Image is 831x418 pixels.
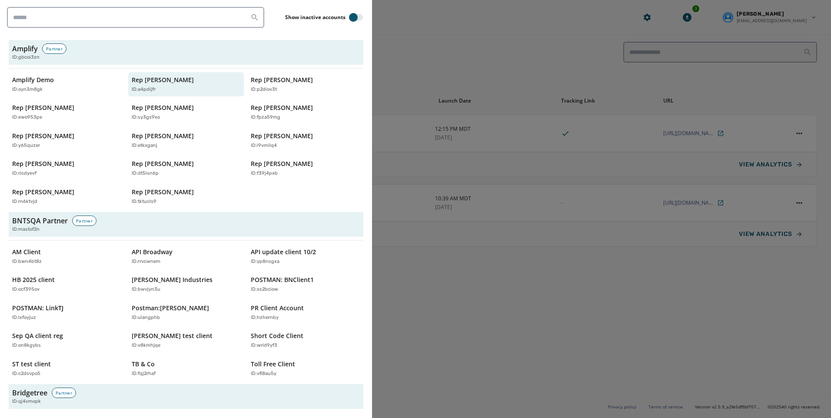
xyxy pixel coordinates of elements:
span: ID: gbcoi3zn [12,54,40,61]
p: ID: vfi8au5y [251,370,276,378]
button: TB & CoID:fqj2rhaf [128,356,244,381]
button: Rep [PERSON_NAME]ID:fpza59mg [247,100,363,125]
p: Rep [PERSON_NAME] [251,76,313,84]
button: [PERSON_NAME] IndustriesID:bwvjyn3u [128,272,244,297]
p: Toll Free Client [251,360,295,368]
button: BridgetreePartnerID:qj4vmopk [9,384,363,409]
p: ID: c2dsvpo5 [12,370,40,378]
button: Rep [PERSON_NAME]ID:p2diov3t [247,72,363,97]
p: API update client 10/2 [251,248,316,256]
p: Amplify Demo [12,76,54,84]
p: POSTMAN: BNClient1 [251,275,314,284]
p: ID: oyn3m8gk [12,86,43,93]
p: ID: bwn4bt8z [12,258,42,265]
div: Partner [42,43,66,54]
p: ID: dt5isn6p [132,170,159,177]
p: ID: etkxganj [132,142,157,149]
p: ID: bwvjyn3u [132,286,160,293]
button: AmplifyPartnerID:gbcoi3zn [9,40,363,65]
p: ID: ulangphb [132,314,160,322]
p: ID: sy3gs9xo [132,114,160,121]
p: ID: tktucls9 [132,198,156,206]
p: ID: hzhernby [251,314,279,322]
p: [PERSON_NAME] test client [132,332,213,340]
div: Partner [72,216,96,226]
p: ID: rn6ktvjd [12,198,37,206]
button: Rep [PERSON_NAME]ID:f39j4pxb [247,156,363,181]
p: ID: p2diov3t [251,86,277,93]
p: Rep [PERSON_NAME] [132,188,194,196]
button: [PERSON_NAME] test clientID:v8kmhjqe [128,328,244,353]
p: Postman:[PERSON_NAME] [132,304,209,312]
p: Rep [PERSON_NAME] [132,76,194,84]
p: Sep QA client reg [12,332,63,340]
p: POSTMAN: LinkTJ [12,304,63,312]
p: ID: y65quzer [12,142,40,149]
p: ID: rrvcwnem [132,258,160,265]
p: Rep [PERSON_NAME] [12,159,74,168]
h3: Amplify [12,43,38,54]
button: ST test clientID:c2dsvpo5 [9,356,125,381]
button: Sep QA client regID:on8kgybs [9,328,125,353]
p: HB 2025 client [12,275,55,284]
p: Rep [PERSON_NAME] [12,132,74,140]
span: ID: qj4vmopk [12,398,41,405]
p: Rep [PERSON_NAME] [132,159,194,168]
button: API BroadwayID:rrvcwnem [128,244,244,269]
button: Rep [PERSON_NAME]ID:rn6ktvjd [9,184,125,209]
h3: Bridgetree [12,388,47,398]
p: ID: xs2bciow [251,286,278,293]
p: TB & Co [132,360,155,368]
button: Rep [PERSON_NAME]ID:y65quzer [9,128,125,153]
p: Rep [PERSON_NAME] [12,103,74,112]
p: AM Client [12,248,41,256]
p: [PERSON_NAME] Industries [132,275,213,284]
button: Rep [PERSON_NAME]ID:ewo953pe [9,100,125,125]
p: ID: ewo953pe [12,114,42,121]
p: Rep [PERSON_NAME] [132,103,194,112]
button: Rep [PERSON_NAME]ID:ricdyevf [9,156,125,181]
button: Rep [PERSON_NAME]ID:a4pdijfr [128,72,244,97]
p: ID: f39j4pxb [251,170,278,177]
button: Rep [PERSON_NAME]ID:sy3gs9xo [128,100,244,125]
p: ID: i9vmilq4 [251,142,277,149]
label: Show inactive accounts [285,14,346,21]
p: Rep [PERSON_NAME] [12,188,74,196]
p: ID: fqj2rhaf [132,370,156,378]
p: ID: ocf395ov [12,286,40,293]
h3: BNTSQA Partner [12,216,68,226]
button: PR Client AccountID:hzhernby [247,300,363,325]
button: Short Code ClientID:wrid9yf3 [247,328,363,353]
p: API Broadway [132,248,173,256]
p: Rep [PERSON_NAME] [251,132,313,140]
button: BNTSQA PartnerPartnerID:mastof2n [9,212,363,237]
p: ID: fpza59mg [251,114,280,121]
button: Amplify DemoID:oyn3m8gk [9,72,125,97]
div: Partner [52,388,76,398]
p: ID: yp8nsgxa [251,258,279,265]
button: HB 2025 clientID:ocf395ov [9,272,125,297]
button: POSTMAN: LinkTJID:lxfoyjuz [9,300,125,325]
p: Rep [PERSON_NAME] [132,132,194,140]
p: ID: ricdyevf [12,170,37,177]
p: Short Code Client [251,332,303,340]
p: Rep [PERSON_NAME] [251,103,313,112]
button: Toll Free ClientID:vfi8au5y [247,356,363,381]
p: Rep [PERSON_NAME] [251,159,313,168]
button: Rep [PERSON_NAME]ID:tktucls9 [128,184,244,209]
p: ID: lxfoyjuz [12,314,36,322]
p: PR Client Account [251,304,304,312]
p: ID: a4pdijfr [132,86,156,93]
button: Postman:[PERSON_NAME]ID:ulangphb [128,300,244,325]
p: ID: on8kgybs [12,342,41,349]
button: Rep [PERSON_NAME]ID:etkxganj [128,128,244,153]
p: ID: v8kmhjqe [132,342,160,349]
span: ID: mastof2n [12,226,40,233]
p: ST test client [12,360,51,368]
button: AM ClientID:bwn4bt8z [9,244,125,269]
button: Rep [PERSON_NAME]ID:dt5isn6p [128,156,244,181]
button: Rep [PERSON_NAME]ID:i9vmilq4 [247,128,363,153]
button: POSTMAN: BNClient1ID:xs2bciow [247,272,363,297]
button: API update client 10/2ID:yp8nsgxa [247,244,363,269]
p: ID: wrid9yf3 [251,342,277,349]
